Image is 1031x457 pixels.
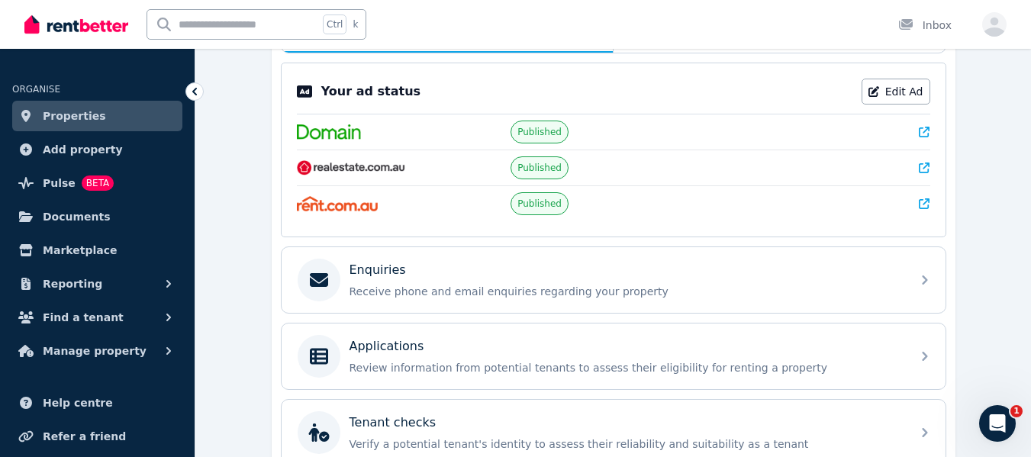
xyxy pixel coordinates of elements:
[12,269,182,299] button: Reporting
[350,436,902,452] p: Verify a potential tenant's identity to assess their reliability and suitability as a tenant
[979,405,1016,442] iframe: Intercom live chat
[12,388,182,418] a: Help centre
[43,107,106,125] span: Properties
[43,394,113,412] span: Help centre
[517,126,562,138] span: Published
[43,208,111,226] span: Documents
[12,134,182,165] a: Add property
[350,414,437,432] p: Tenant checks
[321,82,420,101] p: Your ad status
[82,175,114,191] span: BETA
[517,162,562,174] span: Published
[898,18,952,33] div: Inbox
[12,302,182,333] button: Find a tenant
[12,336,182,366] button: Manage property
[282,247,946,313] a: EnquiriesReceive phone and email enquiries regarding your property
[12,168,182,198] a: PulseBETA
[43,275,102,293] span: Reporting
[43,140,123,159] span: Add property
[12,201,182,232] a: Documents
[12,101,182,131] a: Properties
[43,427,126,446] span: Refer a friend
[1010,405,1023,417] span: 1
[12,84,60,95] span: ORGANISE
[350,337,424,356] p: Applications
[517,198,562,210] span: Published
[353,18,358,31] span: k
[323,14,346,34] span: Ctrl
[862,79,930,105] a: Edit Ad
[43,308,124,327] span: Find a tenant
[24,13,128,36] img: RentBetter
[282,323,946,389] a: ApplicationsReview information from potential tenants to assess their eligibility for renting a p...
[350,360,902,375] p: Review information from potential tenants to assess their eligibility for renting a property
[297,124,361,140] img: Domain.com.au
[43,174,76,192] span: Pulse
[43,241,117,259] span: Marketplace
[297,160,406,175] img: RealEstate.com.au
[12,235,182,266] a: Marketplace
[12,421,182,452] a: Refer a friend
[350,284,902,299] p: Receive phone and email enquiries regarding your property
[350,261,406,279] p: Enquiries
[297,196,379,211] img: Rent.com.au
[43,342,147,360] span: Manage property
